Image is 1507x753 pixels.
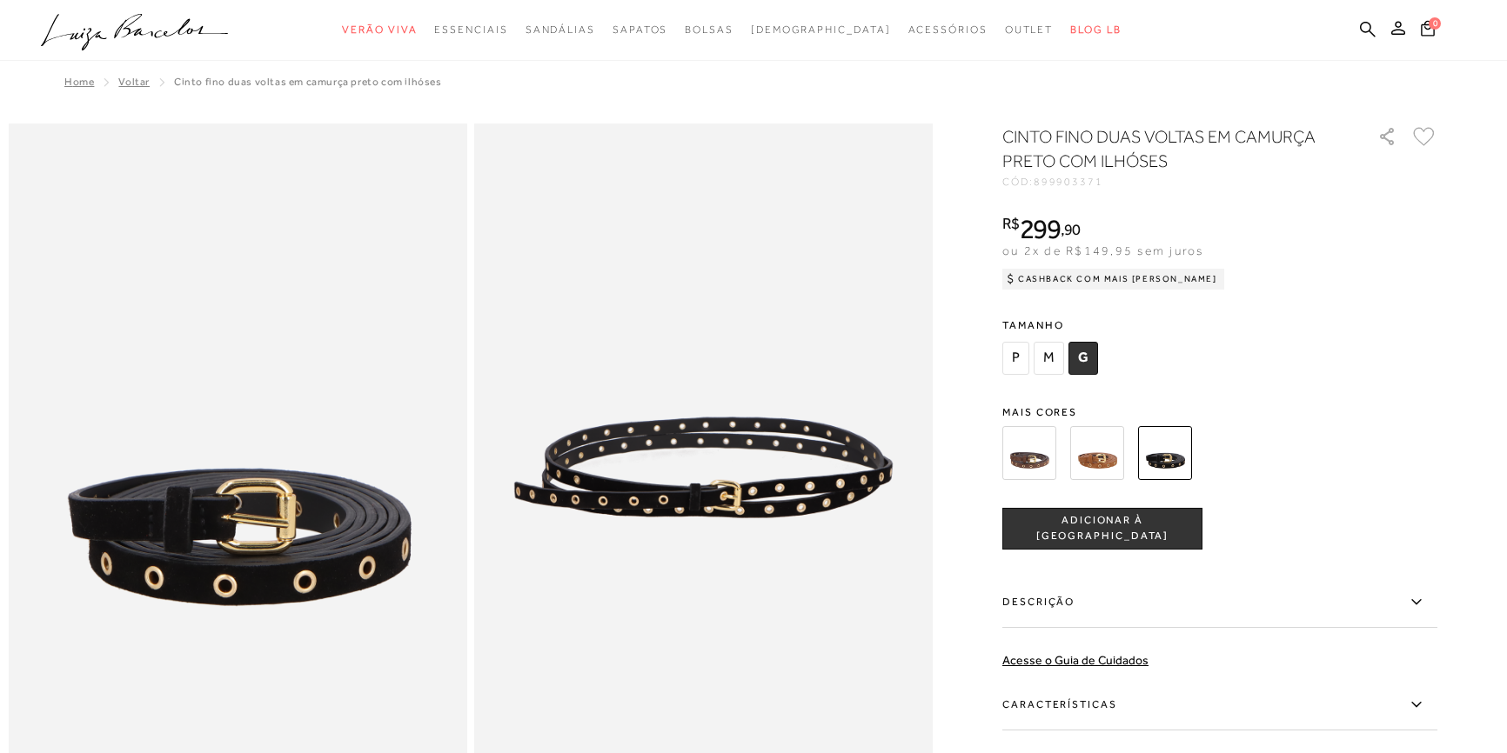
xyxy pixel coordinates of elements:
div: Cashback com Mais [PERSON_NAME] [1002,269,1224,290]
span: 90 [1064,220,1081,238]
span: Tamanho [1002,312,1102,338]
a: Voltar [118,76,150,88]
span: [DEMOGRAPHIC_DATA] [751,23,891,36]
span: Bolsas [685,23,733,36]
div: CÓD: [1002,177,1350,187]
a: noSubCategoriesText [751,14,891,46]
span: M [1034,342,1064,375]
a: Home [64,76,94,88]
h1: CINTO FINO DUAS VOLTAS EM CAMURÇA PRETO COM ILHÓSES [1002,124,1329,173]
a: Acesse o Guia de Cuidados [1002,653,1149,667]
a: categoryNavScreenReaderText [1005,14,1054,46]
button: 0 [1416,19,1440,43]
label: Características [1002,680,1437,730]
i: R$ [1002,216,1020,231]
span: Acessórios [908,23,988,36]
span: Essenciais [434,23,507,36]
span: ADICIONAR À [GEOGRAPHIC_DATA] [1003,513,1202,543]
a: categoryNavScreenReaderText [908,14,988,46]
span: Outlet [1005,23,1054,36]
span: 0 [1429,17,1441,30]
a: categoryNavScreenReaderText [342,14,417,46]
span: BLOG LB [1070,23,1121,36]
i: , [1061,222,1081,237]
label: Descrição [1002,577,1437,628]
a: BLOG LB [1070,14,1121,46]
span: Verão Viva [342,23,417,36]
a: categoryNavScreenReaderText [434,14,507,46]
span: Sandálias [526,23,595,36]
span: P [1002,342,1029,375]
img: CINTO FINO DUAS VOLTAS EM CAMURÇA CAFÉ COM ILHÓSES [1002,426,1056,480]
a: categoryNavScreenReaderText [613,14,667,46]
span: G [1068,342,1098,375]
span: CINTO FINO DUAS VOLTAS EM CAMURÇA PRETO COM ILHÓSES [174,76,442,88]
span: 299 [1020,213,1061,244]
span: ou 2x de R$149,95 sem juros [1002,243,1203,257]
img: CINTO FINO DUAS VOLTAS EM CAMURÇA PRETO COM ILHÓSES [1138,426,1192,480]
span: Sapatos [613,23,667,36]
button: ADICIONAR À [GEOGRAPHIC_DATA] [1002,508,1202,550]
span: Mais cores [1002,407,1437,417]
img: CINTO FINO DUAS VOLTAS EM CAMURÇA CARAMELO COM ILHÓSES [1070,426,1124,480]
span: 899903371 [1034,176,1103,188]
a: categoryNavScreenReaderText [526,14,595,46]
a: categoryNavScreenReaderText [685,14,733,46]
